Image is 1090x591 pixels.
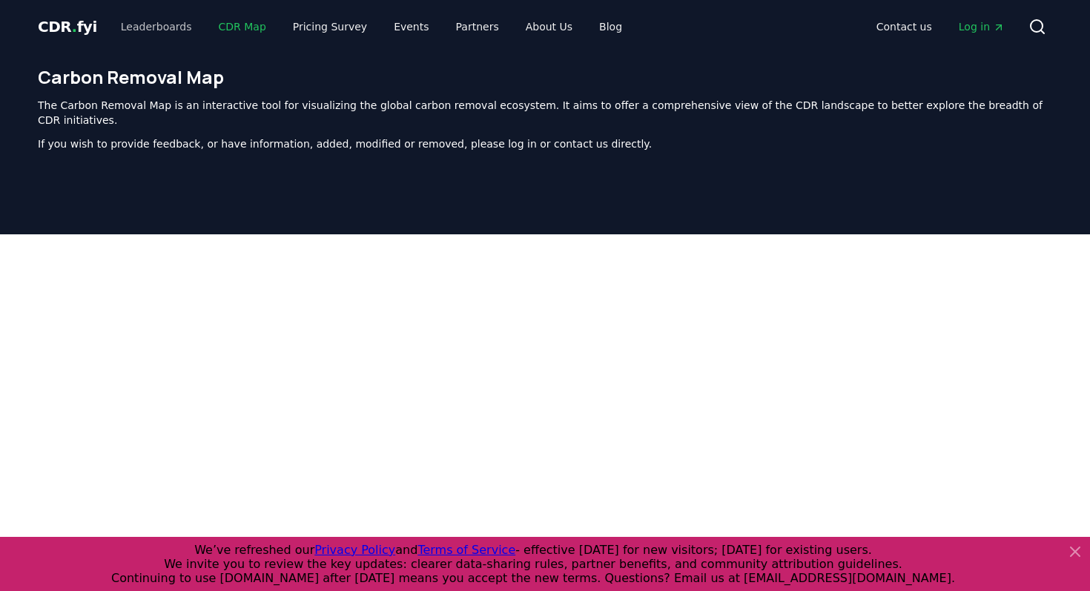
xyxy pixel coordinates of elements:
h1: Carbon Removal Map [38,65,1052,89]
a: Leaderboards [109,13,204,40]
span: CDR fyi [38,18,97,36]
a: Blog [587,13,634,40]
nav: Main [109,13,634,40]
a: Events [382,13,440,40]
span: . [72,18,77,36]
a: Log in [947,13,1017,40]
a: Partners [444,13,511,40]
a: About Us [514,13,584,40]
p: The Carbon Removal Map is an interactive tool for visualizing the global carbon removal ecosystem... [38,98,1052,128]
a: Pricing Survey [281,13,379,40]
span: Log in [959,19,1005,34]
nav: Main [865,13,1017,40]
a: CDR.fyi [38,16,97,37]
a: Contact us [865,13,944,40]
p: If you wish to provide feedback, or have information, added, modified or removed, please log in o... [38,136,1052,151]
a: CDR Map [207,13,278,40]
